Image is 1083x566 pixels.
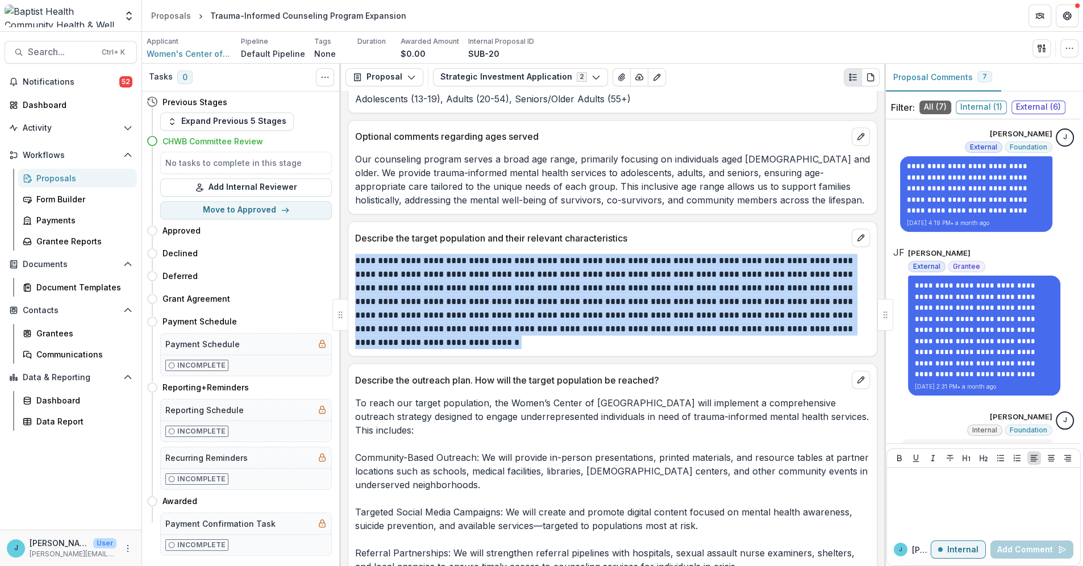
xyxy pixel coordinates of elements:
[23,260,119,269] span: Documents
[970,143,997,151] span: External
[919,101,951,114] span: All ( 7 )
[1061,451,1074,465] button: Align Right
[163,315,237,327] h4: Payment Schedule
[908,248,970,259] p: [PERSON_NAME]
[36,281,128,293] div: Document Templates
[151,10,191,22] div: Proposals
[163,96,227,108] h4: Previous Stages
[926,451,940,465] button: Italicize
[931,540,986,559] button: Internal
[160,201,332,219] button: Move to Approved
[5,368,137,386] button: Open Data & Reporting
[994,451,1007,465] button: Bullet List
[852,127,870,145] button: edit
[990,411,1052,423] p: [PERSON_NAME]
[160,113,294,131] button: Expand Previous 5 Stages
[177,474,226,484] p: Incomplete
[5,146,137,164] button: Open Workflows
[30,537,89,549] p: [PERSON_NAME]
[943,451,957,465] button: Strike
[1010,426,1047,434] span: Foundation
[177,70,193,84] span: 0
[36,394,128,406] div: Dashboard
[1010,143,1047,151] span: Foundation
[861,68,880,86] button: PDF view
[165,518,276,530] h5: Payment Confirmation Task
[990,540,1073,559] button: Add Comment
[899,547,902,552] div: Jennifer
[5,5,116,27] img: Baptist Health Community Health & Well Being logo
[36,348,128,360] div: Communications
[468,36,534,47] p: Internal Proposal ID
[1011,101,1065,114] span: External ( 6 )
[648,68,666,86] button: Edit as form
[30,549,116,559] p: [PERSON_NAME][EMAIL_ADDRESS][PERSON_NAME][DOMAIN_NAME]
[177,540,226,550] p: Incomplete
[18,391,137,410] a: Dashboard
[990,128,1052,140] p: [PERSON_NAME]
[947,545,978,555] p: Internal
[23,306,119,315] span: Contacts
[1044,451,1058,465] button: Align Center
[23,99,128,111] div: Dashboard
[23,123,119,133] span: Activity
[982,73,987,81] span: 7
[893,248,905,257] div: Jamie Farhat
[401,36,459,47] p: Awarded Amount
[165,157,327,169] h5: No tasks to complete in this stage
[960,451,973,465] button: Heading 1
[36,235,128,247] div: Grantee Reports
[36,327,128,339] div: Grantees
[177,426,226,436] p: Incomplete
[972,426,997,434] span: Internal
[907,219,1045,227] p: [DATE] 4:19 PM • a month ago
[28,47,95,57] span: Search...
[852,371,870,389] button: edit
[163,495,197,507] h4: Awarded
[163,270,198,282] h4: Deferred
[99,46,127,59] div: Ctrl + K
[5,41,137,64] button: Search...
[884,64,1001,91] button: Proposal Comments
[355,231,847,244] p: Describe the target population and their relevant characteristics
[147,7,195,24] a: Proposals
[977,451,990,465] button: Heading 2
[36,193,128,205] div: Form Builder
[912,544,931,556] p: [PERSON_NAME]
[5,95,137,114] a: Dashboard
[163,247,198,259] h4: Declined
[852,228,870,247] button: edit
[355,152,870,207] p: Our counseling program serves a broad age range, primarily focusing on individuals aged [DEMOGRAP...
[121,542,135,555] button: More
[844,68,862,86] button: Plaintext view
[5,301,137,319] button: Open Contacts
[163,135,263,147] h4: CHWB Committee Review
[121,5,137,27] button: Open entity switcher
[314,36,331,47] p: Tags
[915,382,1053,391] p: [DATE] 2:31 PM • a month ago
[23,151,119,160] span: Workflows
[433,68,608,86] button: Strategic Investment Application2
[1056,5,1078,27] button: Get Help
[909,451,923,465] button: Underline
[18,211,137,230] a: Payments
[241,48,305,60] p: Default Pipeline
[314,48,336,60] p: None
[18,278,137,297] a: Document Templates
[18,232,137,251] a: Grantee Reports
[345,68,423,86] button: Proposal
[401,48,426,60] p: $0.00
[357,36,386,47] p: Duration
[149,72,173,82] h3: Tasks
[893,451,906,465] button: Bold
[18,169,137,188] a: Proposals
[163,381,249,393] h4: Reporting+Reminders
[163,293,230,305] h4: Grant Agreement
[953,263,980,270] span: Grantee
[147,36,178,47] p: Applicant
[1027,451,1041,465] button: Align Left
[163,224,201,236] h4: Approved
[36,172,128,184] div: Proposals
[355,373,847,386] p: Describe the outreach plan. How will the target population be reached?
[36,214,128,226] div: Payments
